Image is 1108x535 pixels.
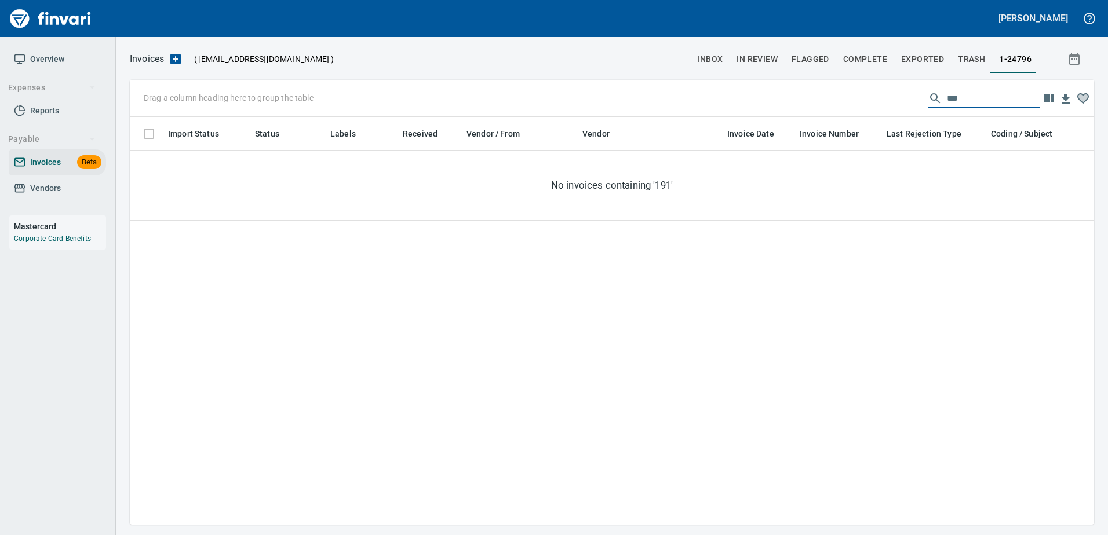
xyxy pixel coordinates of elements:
[9,149,106,175] a: InvoicesBeta
[168,127,234,141] span: Import Status
[3,129,100,150] button: Payable
[887,127,961,141] span: Last Rejection Type
[330,127,356,141] span: Labels
[582,127,625,141] span: Vendor
[187,53,334,65] p: ( )
[130,52,164,66] p: Invoices
[3,77,100,98] button: Expenses
[130,52,164,66] nav: breadcrumb
[9,46,106,72] a: Overview
[887,127,976,141] span: Last Rejection Type
[255,127,279,141] span: Status
[1057,90,1074,108] button: Download table
[551,178,673,192] big: No invoices containing '191'
[998,12,1068,24] h5: [PERSON_NAME]
[466,127,535,141] span: Vendor / From
[697,52,723,67] span: inbox
[958,52,985,67] span: trash
[168,127,219,141] span: Import Status
[30,52,64,67] span: Overview
[843,52,887,67] span: Complete
[403,127,438,141] span: Received
[30,155,61,170] span: Invoices
[727,127,789,141] span: Invoice Date
[8,132,96,146] span: Payable
[144,92,314,104] p: Drag a column heading here to group the table
[466,127,520,141] span: Vendor / From
[77,156,101,169] span: Beta
[582,127,610,141] span: Vendor
[737,52,778,67] span: In Review
[8,80,96,95] span: Expenses
[403,127,453,141] span: Received
[30,104,59,118] span: Reports
[800,127,874,141] span: Invoice Number
[792,52,829,67] span: Flagged
[9,175,106,201] a: Vendors
[330,127,371,141] span: Labels
[1074,90,1092,107] button: Column choices favorited. Click to reset to default
[255,127,294,141] span: Status
[14,234,91,243] a: Corporate Card Benefits
[164,52,187,66] button: Upload an Invoice
[30,181,61,196] span: Vendors
[901,52,944,67] span: Exported
[800,127,859,141] span: Invoice Number
[999,52,1032,67] span: 1-24796
[991,127,1067,141] span: Coding / Subject
[14,220,106,233] h6: Mastercard
[996,9,1071,27] button: [PERSON_NAME]
[7,5,94,32] img: Finvari
[9,98,106,124] a: Reports
[727,127,774,141] span: Invoice Date
[197,53,330,65] span: [EMAIL_ADDRESS][DOMAIN_NAME]
[1040,90,1057,107] button: Choose columns to display
[991,127,1052,141] span: Coding / Subject
[1057,49,1094,69] button: Show invoices within a particular date range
